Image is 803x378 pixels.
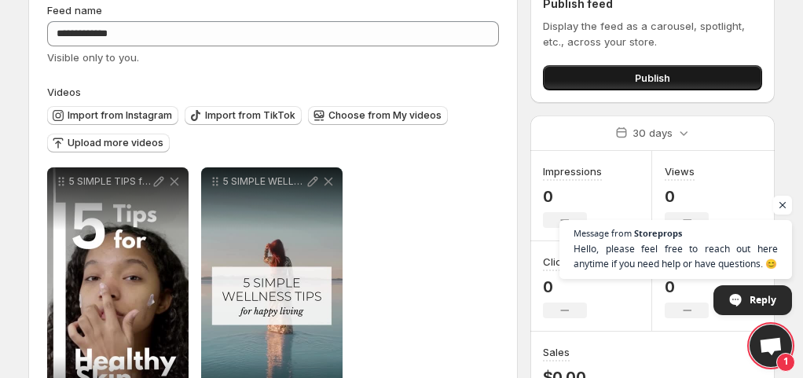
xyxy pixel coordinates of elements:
[47,106,178,125] button: Import from Instagram
[205,109,295,122] span: Import from TikTok
[543,163,602,179] h3: Impressions
[665,163,695,179] h3: Views
[574,241,778,271] span: Hello, please feel free to reach out here anytime if you need help or have questions. 😊
[68,109,172,122] span: Import from Instagram
[665,187,709,206] p: 0
[47,86,81,98] span: Videos
[543,344,570,360] h3: Sales
[68,137,163,149] span: Upload more videos
[750,286,776,314] span: Reply
[634,229,682,237] span: Storeprops
[574,229,632,237] span: Message from
[776,353,795,372] span: 1
[47,4,102,17] span: Feed name
[185,106,302,125] button: Import from TikTok
[543,65,762,90] button: Publish
[543,277,587,296] p: 0
[543,254,573,270] h3: Clicks
[543,18,762,50] p: Display the feed as a carousel, spotlight, etc., across your store.
[47,51,139,64] span: Visible only to you.
[328,109,442,122] span: Choose from My videos
[69,175,151,188] p: 5 SIMPLE TIPS for Healthy Glowing Skin 1 Hydrate Hydrate Hydrate Drink plenty of water to keep yo...
[308,106,448,125] button: Choose from My videos
[223,175,305,188] p: 5 SIMPLE WELLNESS TIPS for Happy Living 1 Start Your Day with Water Hydrate to energize your body...
[543,187,602,206] p: 0
[635,70,670,86] span: Publish
[750,325,792,367] a: Open chat
[47,134,170,152] button: Upload more videos
[632,125,673,141] p: 30 days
